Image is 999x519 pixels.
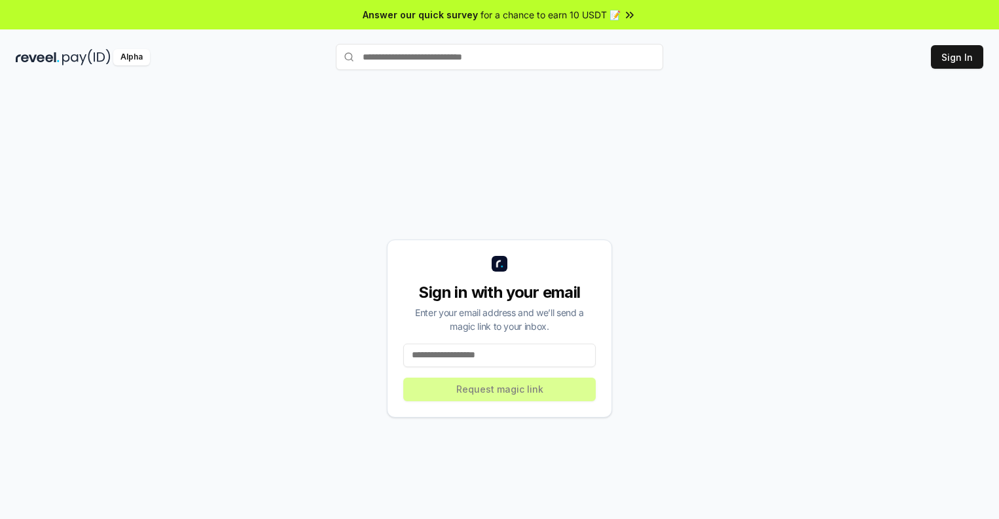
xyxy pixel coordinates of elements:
[363,8,478,22] span: Answer our quick survey
[481,8,621,22] span: for a chance to earn 10 USDT 📝
[113,49,150,65] div: Alpha
[931,45,983,69] button: Sign In
[62,49,111,65] img: pay_id
[403,282,596,303] div: Sign in with your email
[16,49,60,65] img: reveel_dark
[492,256,507,272] img: logo_small
[403,306,596,333] div: Enter your email address and we’ll send a magic link to your inbox.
